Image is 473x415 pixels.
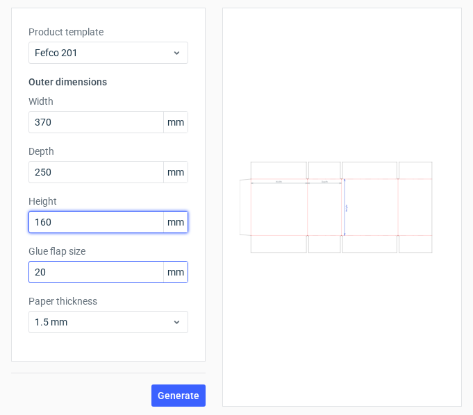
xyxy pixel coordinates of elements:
span: mm [163,262,188,282]
button: Generate [151,384,206,407]
text: Depth [322,180,329,183]
text: Height [346,205,349,212]
span: Generate [158,391,199,400]
span: Fefco 201 [35,46,172,60]
span: mm [163,162,188,183]
text: Width [276,180,282,183]
label: Depth [28,144,188,158]
label: Width [28,94,188,108]
label: Height [28,194,188,208]
span: 1.5 mm [35,315,172,329]
label: Product template [28,25,188,39]
span: mm [163,212,188,232]
label: Paper thickness [28,294,188,308]
span: mm [163,112,188,133]
h3: Outer dimensions [28,75,188,89]
label: Glue flap size [28,244,188,258]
